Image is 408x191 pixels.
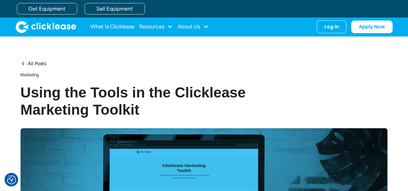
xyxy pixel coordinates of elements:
[28,61,46,67] div: All Posts
[324,24,339,30] div: Log In
[7,175,16,184] img: Revisit consent button
[7,175,16,184] button: Consent Preferences
[16,21,76,33] img: Clicklease logo
[21,61,46,67] a: All Posts
[85,3,145,14] a: Sell Equipment
[139,21,173,33] div: Resources
[91,21,134,33] a: What Is Clicklease
[21,72,252,78] div: marketing
[178,21,209,33] div: About Us
[351,21,393,33] a: Apply Now
[16,21,76,33] a: home
[21,84,252,119] h1: Using the Tools in the Clicklease Marketing Toolkit
[17,3,77,14] a: Get Equipment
